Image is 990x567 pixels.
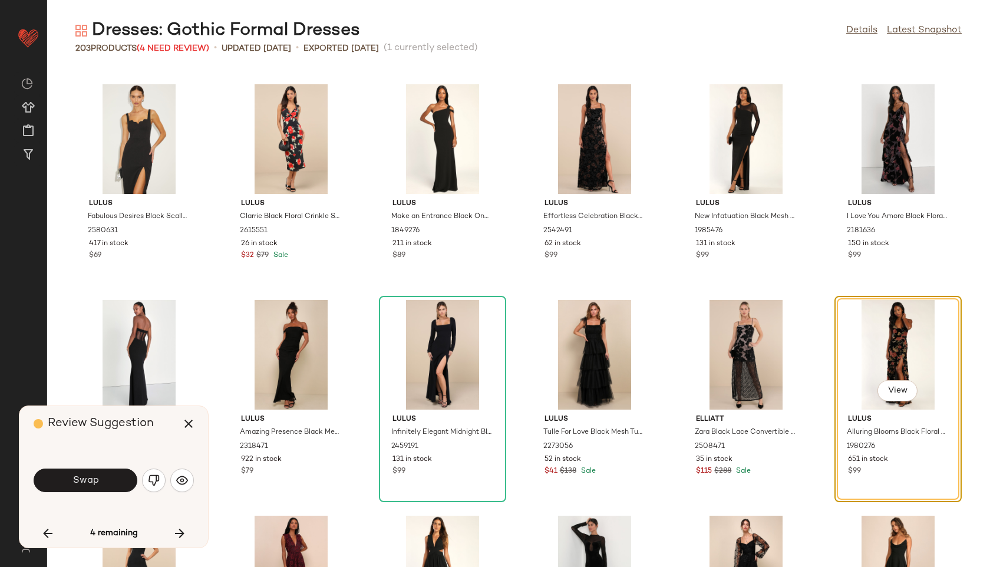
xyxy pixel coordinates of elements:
span: Lulus [696,199,796,209]
span: $99 [392,466,405,477]
img: svg%3e [176,474,188,486]
img: 12249381_2459191.jpg [383,300,502,410]
img: 10151841_2066576.jpg [80,300,199,410]
span: $99 [848,250,861,261]
span: Sale [734,467,751,475]
button: Swap [34,469,137,492]
span: • [214,41,217,55]
p: updated [DATE] [222,42,291,55]
span: 131 in stock [392,454,432,465]
span: Lulus [392,199,493,209]
span: 1985476 [695,226,722,236]
span: Swap [72,475,98,486]
span: 1849276 [391,226,420,236]
span: Effortless Celebration Black Floral Burnout A-Line Maxi Dress [543,212,643,222]
span: Sale [579,467,596,475]
span: Amazing Presence Black Mesh Ruched Column Maxi Dress [240,427,340,438]
img: 11372421_2318471.jpg [232,300,351,410]
span: 62 in stock [544,239,581,249]
span: View [887,386,907,395]
span: $32 [241,250,254,261]
span: Lulus [392,414,493,425]
p: Exported [DATE] [303,42,379,55]
span: Tulle For Love Black Mesh Tulle Tiered Ruffled Maxi Dress [543,427,643,438]
a: Details [846,24,877,38]
span: 2615551 [240,226,268,236]
span: 417 in stock [89,239,128,249]
img: 12193141_2508471.jpg [687,300,806,410]
span: 35 in stock [696,454,732,465]
div: Dresses: Gothic Formal Dresses [75,19,360,42]
a: Latest Snapshot [887,24,962,38]
span: 211 in stock [392,239,432,249]
span: $79 [256,250,269,261]
img: svg%3e [75,25,87,37]
span: Review Suggestion [48,417,154,430]
span: $115 [696,466,712,477]
img: 9320441_1849276.jpg [383,84,502,194]
span: Make an Entrance Black One-Shoulder Mermaid Maxi Dress [391,212,491,222]
span: 922 in stock [241,454,282,465]
span: Fabulous Desires Black Scalloped Bodycon Midi Dress [88,212,188,222]
span: Lulus [848,199,948,209]
span: $99 [696,250,709,261]
span: $89 [392,250,405,261]
span: Lulus [89,199,189,209]
span: Elliatt [696,414,796,425]
span: 1980276 [847,441,875,452]
span: 2181636 [847,226,875,236]
span: Lulus [241,199,341,209]
img: 12176381_2542491.jpg [535,84,654,194]
span: $79 [241,466,253,477]
span: Lulus [544,414,645,425]
span: 131 in stock [696,239,735,249]
span: Sale [271,252,288,259]
span: 2459191 [391,441,418,452]
img: 11053741_2273056.jpg [535,300,654,410]
span: Alluring Blooms Black Floral Burnout Velvet Maxi Dress [847,427,947,438]
span: $138 [560,466,576,477]
span: Lulus [544,199,645,209]
span: Clarrie Black Floral Crinkle Satin Ruffled Midi Dress [240,212,340,222]
span: 2318471 [240,441,268,452]
span: New Infatuation Black Mesh Asymmetrical Mermaid Maxi Dress [695,212,795,222]
span: $69 [89,250,101,261]
span: • [296,41,299,55]
span: $41 [544,466,557,477]
span: Infinitely Elegant Midnight Blue Long Sleeve Maxi Dress [391,427,491,438]
img: heart_red.DM2ytmEG.svg [16,26,40,50]
img: svg%3e [21,78,33,90]
div: Products [75,42,209,55]
span: 203 [75,44,91,53]
img: svg%3e [14,543,37,553]
span: 26 in stock [241,239,278,249]
img: 10706841_2181636.jpg [839,84,958,194]
span: $288 [714,466,731,477]
span: $99 [544,250,557,261]
span: 52 in stock [544,454,581,465]
span: I Love You Amore Black Floral Velvet Tiered Maxi Dress [847,212,947,222]
img: 9713761_1985476.jpg [687,84,806,194]
span: (1 currently selected) [384,41,478,55]
img: 9597381_1980276.jpg [839,300,958,410]
span: 2273056 [543,441,573,452]
span: 2580631 [88,226,118,236]
img: 12657461_2580631.jpg [80,84,199,194]
span: (4 Need Review) [137,44,209,53]
img: 12553301_2615551.jpg [232,84,351,194]
span: 150 in stock [848,239,889,249]
span: 2542491 [543,226,572,236]
img: svg%3e [148,474,160,486]
span: 4 remaining [90,528,138,539]
button: View [877,380,918,401]
span: 2508471 [695,441,725,452]
span: Lulus [241,414,341,425]
span: Zara Black Lace Convertible Maxi Dress [695,427,795,438]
